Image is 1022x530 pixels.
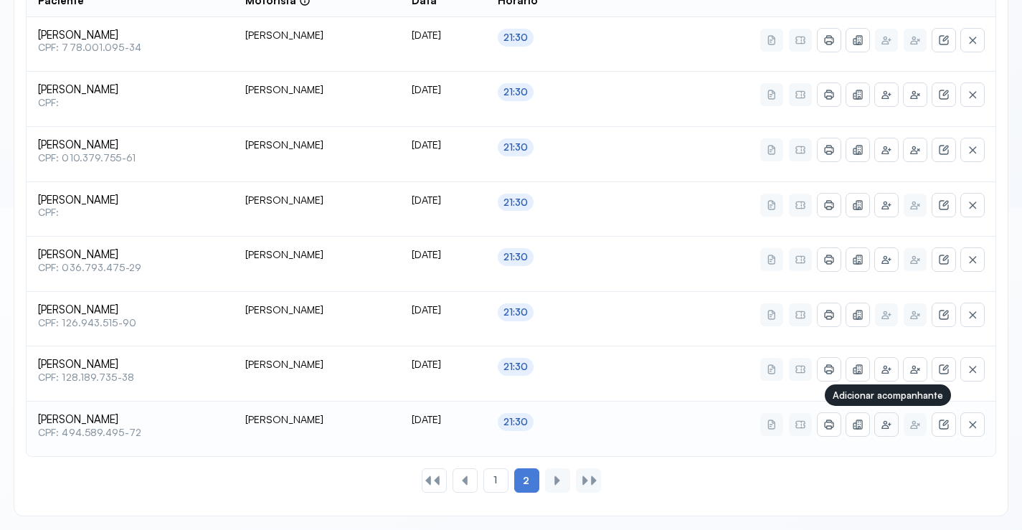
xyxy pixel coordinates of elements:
[503,251,529,263] div: 21:30
[38,358,222,372] span: [PERSON_NAME]
[503,32,529,44] div: 21:30
[412,138,475,151] div: [DATE]
[245,29,389,42] div: [PERSON_NAME]
[38,372,222,384] span: CPF: 128.189.735-38
[38,303,222,317] span: [PERSON_NAME]
[412,83,475,96] div: [DATE]
[412,303,475,316] div: [DATE]
[503,416,529,428] div: 21:30
[523,474,529,487] span: 2
[245,194,389,207] div: [PERSON_NAME]
[38,427,222,439] span: CPF: 494.589.495-72
[503,361,529,373] div: 21:30
[38,97,222,109] span: CPF:
[412,29,475,42] div: [DATE]
[412,413,475,426] div: [DATE]
[38,83,222,97] span: [PERSON_NAME]
[38,29,222,42] span: [PERSON_NAME]
[38,207,222,219] span: CPF:
[38,152,222,164] span: CPF: 010.379.755-61
[245,138,389,151] div: [PERSON_NAME]
[38,413,222,427] span: [PERSON_NAME]
[245,358,389,371] div: [PERSON_NAME]
[503,141,529,153] div: 21:30
[38,138,222,152] span: [PERSON_NAME]
[503,197,529,209] div: 21:30
[412,358,475,371] div: [DATE]
[245,413,389,426] div: [PERSON_NAME]
[503,86,529,98] div: 21:30
[38,317,222,329] span: CPF: 126.943.515-90
[412,248,475,261] div: [DATE]
[245,83,389,96] div: [PERSON_NAME]
[245,303,389,316] div: [PERSON_NAME]
[38,248,222,262] span: [PERSON_NAME]
[503,306,529,318] div: 21:30
[245,248,389,261] div: [PERSON_NAME]
[38,194,222,207] span: [PERSON_NAME]
[412,194,475,207] div: [DATE]
[38,42,222,54] span: CPF: 778.001.095-34
[493,474,497,486] span: 1
[38,262,222,274] span: CPF: 036.793.475-29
